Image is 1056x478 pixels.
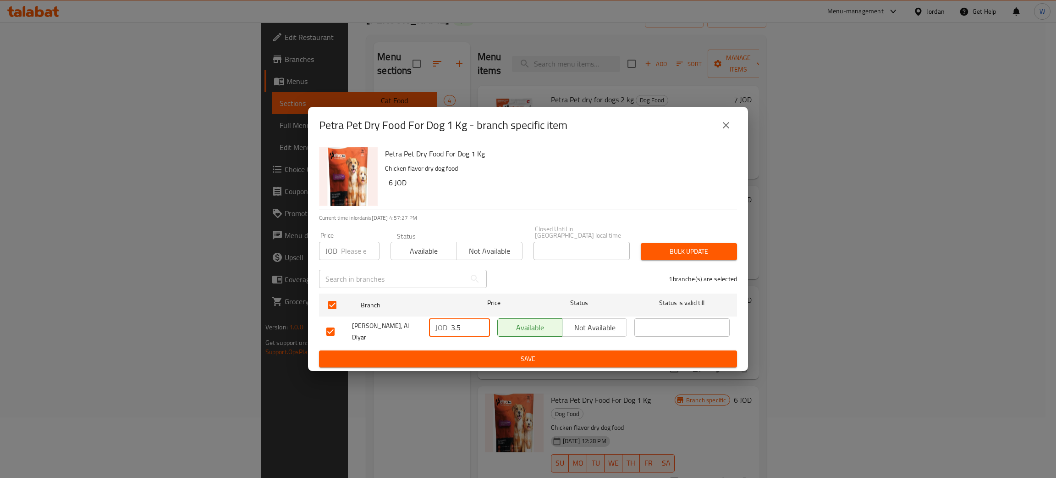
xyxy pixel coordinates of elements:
[325,245,337,256] p: JOD
[319,118,567,133] h2: Petra Pet Dry Food For Dog 1 Kg - branch specific item
[566,321,623,334] span: Not available
[385,147,730,160] h6: Petra Pet Dry Food For Dog 1 Kg
[648,246,730,257] span: Bulk update
[319,270,466,288] input: Search in branches
[463,297,524,309] span: Price
[319,214,737,222] p: Current time in Jordan is [DATE] 4:57:27 PM
[435,322,447,333] p: JOD
[395,245,453,258] span: Available
[501,321,559,334] span: Available
[390,242,456,260] button: Available
[641,243,737,260] button: Bulk update
[532,297,627,309] span: Status
[389,176,730,189] h6: 6 JOD
[385,163,730,174] p: Chicken flavor dry dog food
[634,297,730,309] span: Status is valid till
[562,318,627,337] button: Not available
[715,114,737,136] button: close
[451,318,490,337] input: Please enter price
[341,242,379,260] input: Please enter price
[497,318,562,337] button: Available
[319,147,378,206] img: Petra Pet Dry Food For Dog 1 Kg
[460,245,518,258] span: Not available
[669,274,737,283] p: 1 branche(s) are selected
[456,242,522,260] button: Not available
[361,300,456,311] span: Branch
[352,320,422,343] span: [PERSON_NAME], Al Diyar
[326,353,730,365] span: Save
[319,350,737,367] button: Save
